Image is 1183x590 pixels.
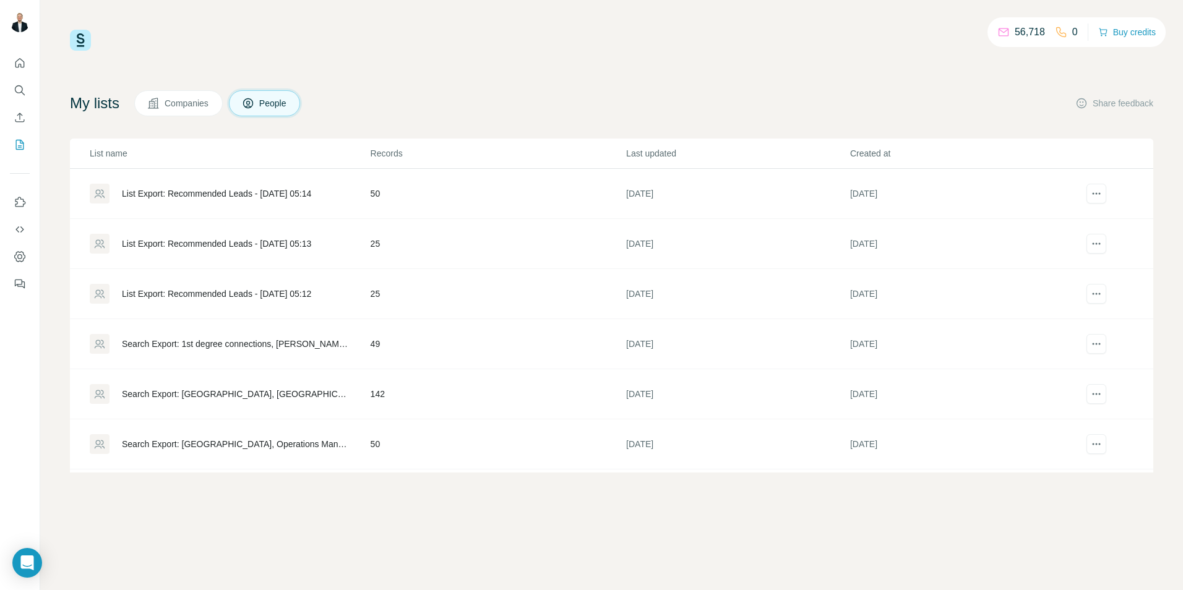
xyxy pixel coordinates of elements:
img: Surfe Logo [70,30,91,51]
button: My lists [10,134,30,156]
p: Last updated [626,147,849,160]
span: People [259,97,288,109]
h4: My lists [70,93,119,113]
td: [DATE] [626,419,850,469]
button: Search [10,79,30,101]
button: Use Surfe on LinkedIn [10,191,30,213]
td: [DATE] [626,269,850,319]
p: 0 [1072,25,1078,40]
p: Created at [850,147,1073,160]
td: [DATE] [850,269,1073,319]
td: [DATE] [850,469,1073,519]
div: Open Intercom Messenger [12,548,42,578]
p: 56,718 [1015,25,1045,40]
button: Use Surfe API [10,218,30,241]
td: 1000 [370,469,626,519]
div: Search Export: [GEOGRAPHIC_DATA], [GEOGRAPHIC_DATA], Operations Manager, Human Resources Manager,... [122,388,350,400]
td: 25 [370,219,626,269]
td: [DATE] [626,169,850,219]
button: Share feedback [1075,97,1153,109]
p: Records [371,147,626,160]
td: 50 [370,419,626,469]
button: actions [1086,384,1106,404]
button: Dashboard [10,246,30,268]
div: List Export: Recommended Leads - [DATE] 05:12 [122,288,311,300]
td: [DATE] [850,219,1073,269]
td: [DATE] [850,369,1073,419]
button: Enrich CSV [10,106,30,129]
td: [DATE] [850,169,1073,219]
td: [DATE] [626,319,850,369]
td: [DATE] [626,219,850,269]
td: [DATE] [626,369,850,419]
td: [DATE] [626,469,850,519]
td: [DATE] [850,419,1073,469]
button: Buy credits [1098,24,1156,41]
td: 142 [370,369,626,419]
button: Quick start [10,52,30,74]
td: 25 [370,269,626,319]
td: [DATE] [850,319,1073,369]
button: actions [1086,334,1106,354]
span: Companies [165,97,210,109]
td: 50 [370,169,626,219]
img: Avatar [10,12,30,32]
button: actions [1086,184,1106,203]
p: List name [90,147,369,160]
td: 49 [370,319,626,369]
div: List Export: Recommended Leads - [DATE] 05:14 [122,187,311,200]
div: Search Export: [GEOGRAPHIC_DATA], Operations Manager, Director of Operations, Transportation, Log... [122,438,350,450]
button: actions [1086,434,1106,454]
div: List Export: Recommended Leads - [DATE] 05:13 [122,237,311,250]
button: actions [1086,234,1106,254]
div: Search Export: 1st degree connections, [PERSON_NAME] - [DATE] 07:34 [122,338,350,350]
button: Feedback [10,273,30,295]
button: actions [1086,284,1106,304]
